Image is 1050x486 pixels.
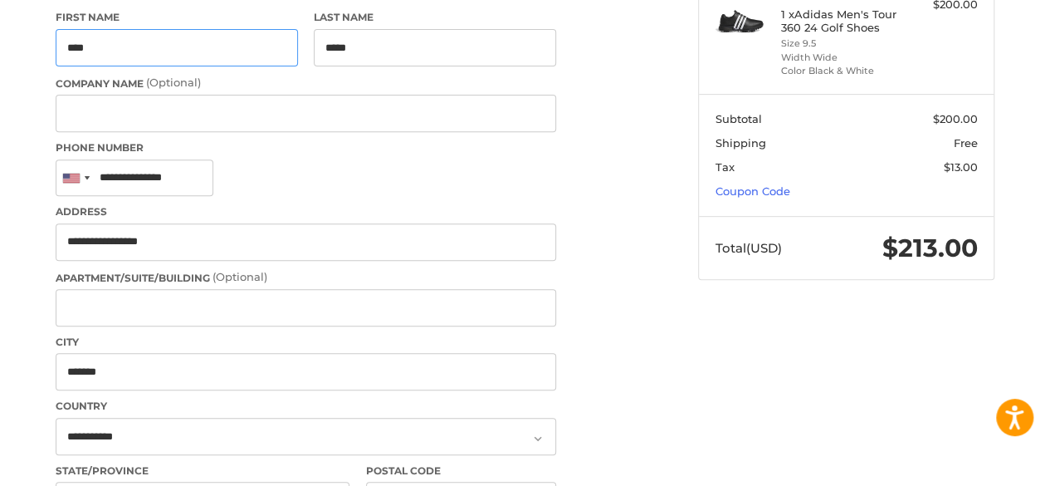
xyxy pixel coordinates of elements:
label: Apartment/Suite/Building [56,269,556,286]
label: Postal Code [366,464,557,479]
span: Free [954,136,978,150]
li: Width Wide [781,51,908,65]
h4: 1 x Adidas Men's Tour 360 24 Golf Shoes [781,7,908,35]
span: Subtotal [715,112,762,125]
a: Coupon Code [715,184,790,198]
label: State/Province [56,464,349,479]
span: Tax [715,160,735,174]
label: City [56,335,556,350]
label: Company Name [56,75,556,91]
span: Total (USD) [715,240,782,256]
label: Address [56,204,556,219]
small: (Optional) [146,76,201,89]
small: (Optional) [212,270,267,283]
span: $213.00 [882,233,978,263]
li: Color Black & White [781,64,908,78]
label: Last Name [314,10,556,25]
span: $13.00 [944,160,978,174]
iframe: Google Customer Reviews [913,441,1050,486]
label: First Name [56,10,298,25]
span: Shipping [715,136,766,150]
span: $200.00 [933,112,978,125]
label: Phone Number [56,140,556,155]
div: United States: +1 [56,160,95,196]
label: Country [56,399,556,414]
li: Size 9.5 [781,37,908,51]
